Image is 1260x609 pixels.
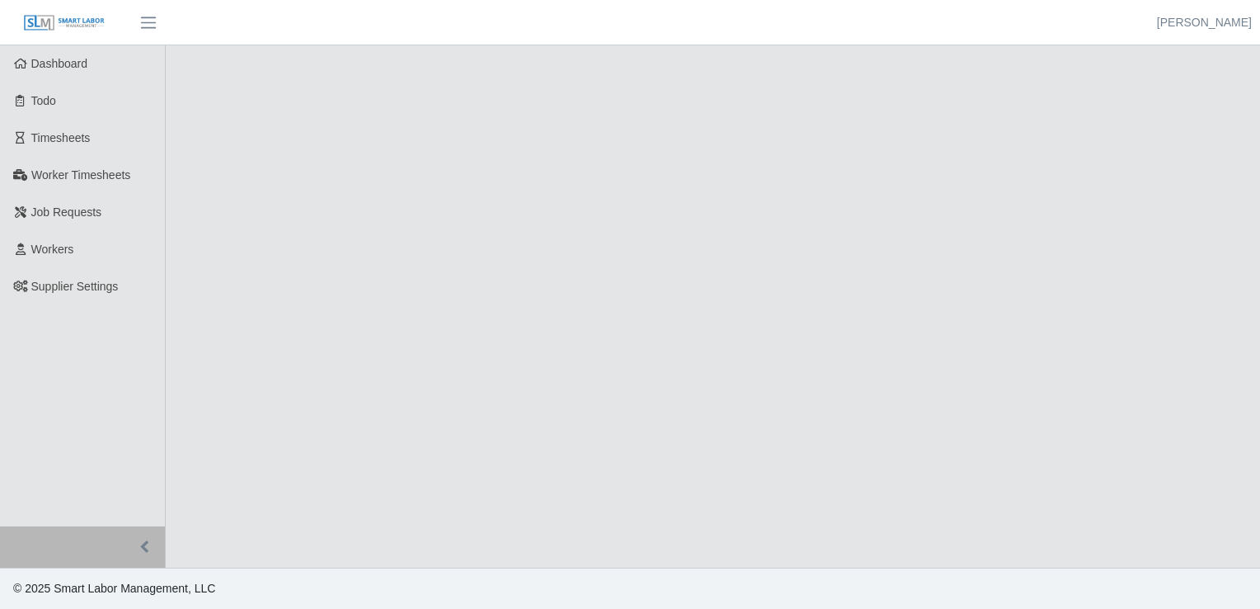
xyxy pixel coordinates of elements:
span: Todo [31,94,56,107]
a: [PERSON_NAME] [1157,14,1252,31]
span: Worker Timesheets [31,168,130,182]
span: Job Requests [31,205,102,219]
span: © 2025 Smart Labor Management, LLC [13,582,215,595]
span: Workers [31,243,74,256]
span: Supplier Settings [31,280,119,293]
img: SLM Logo [23,14,106,32]
span: Timesheets [31,131,91,144]
span: Dashboard [31,57,88,70]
